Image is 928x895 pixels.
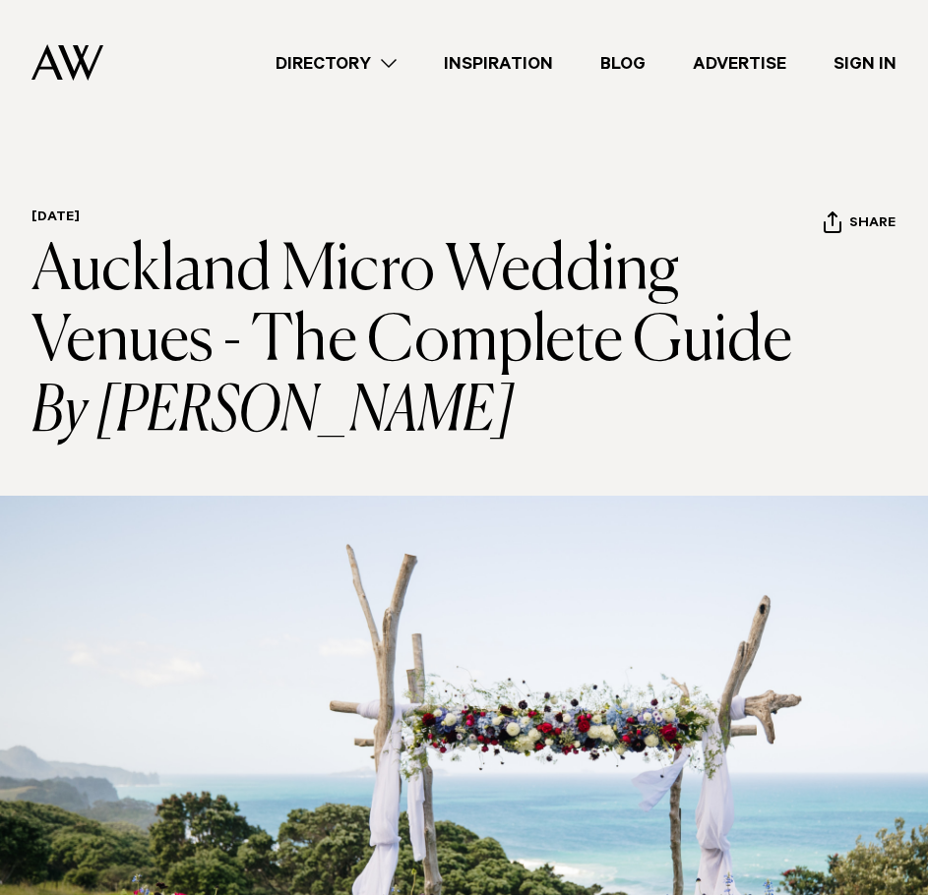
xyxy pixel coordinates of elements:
span: Share [849,215,896,234]
i: By [PERSON_NAME] [31,378,823,448]
a: Blog [577,50,669,77]
a: Advertise [669,50,810,77]
a: Directory [252,50,420,77]
a: Sign In [810,50,920,77]
button: Share [823,210,897,240]
h1: Auckland Micro Wedding Venues - The Complete Guide [31,236,823,448]
h6: [DATE] [31,209,823,228]
img: Auckland Weddings Logo [31,44,103,81]
a: Inspiration [420,50,577,77]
